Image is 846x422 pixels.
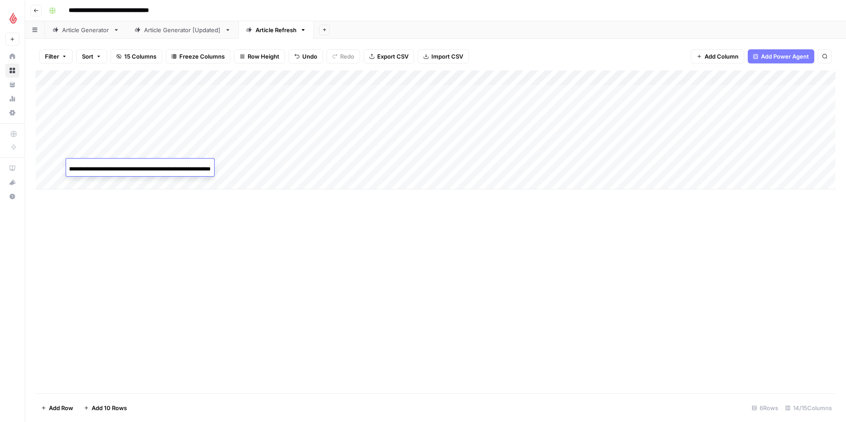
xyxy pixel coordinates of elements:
[144,26,221,34] div: Article Generator [Updated]
[124,52,156,61] span: 15 Columns
[45,21,127,39] a: Article Generator
[49,403,73,412] span: Add Row
[127,21,238,39] a: Article Generator [Updated]
[761,52,809,61] span: Add Power Agent
[248,52,279,61] span: Row Height
[431,52,463,61] span: Import CSV
[92,403,127,412] span: Add 10 Rows
[5,49,19,63] a: Home
[256,26,297,34] div: Article Refresh
[5,78,19,92] a: Your Data
[78,401,132,415] button: Add 10 Rows
[238,21,314,39] a: Article Refresh
[82,52,93,61] span: Sort
[5,175,19,189] button: What's new?
[705,52,738,61] span: Add Column
[377,52,408,61] span: Export CSV
[234,49,285,63] button: Row Height
[6,176,19,189] div: What's new?
[5,106,19,120] a: Settings
[748,49,814,63] button: Add Power Agent
[289,49,323,63] button: Undo
[45,52,59,61] span: Filter
[179,52,225,61] span: Freeze Columns
[76,49,107,63] button: Sort
[691,49,744,63] button: Add Column
[302,52,317,61] span: Undo
[36,401,78,415] button: Add Row
[5,189,19,204] button: Help + Support
[340,52,354,61] span: Redo
[5,63,19,78] a: Browse
[364,49,414,63] button: Export CSV
[782,401,835,415] div: 14/15 Columns
[111,49,162,63] button: 15 Columns
[5,161,19,175] a: AirOps Academy
[327,49,360,63] button: Redo
[62,26,110,34] div: Article Generator
[5,7,19,29] button: Workspace: Lightspeed
[5,10,21,26] img: Lightspeed Logo
[166,49,230,63] button: Freeze Columns
[39,49,73,63] button: Filter
[748,401,782,415] div: 6 Rows
[418,49,469,63] button: Import CSV
[5,92,19,106] a: Usage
